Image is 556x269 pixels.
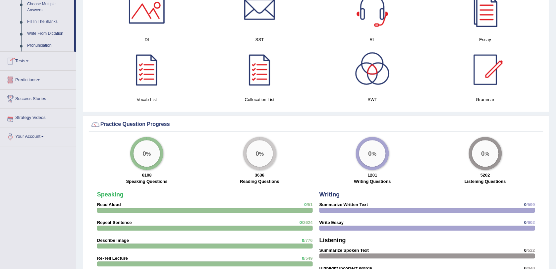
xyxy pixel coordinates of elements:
[305,202,307,207] span: 0
[255,173,264,178] strong: 3636
[0,52,76,68] a: Tests
[524,248,527,253] span: 0
[255,150,259,157] big: 0
[97,256,128,261] strong: Re-Tell Lecture
[319,36,426,43] h4: RL
[300,220,302,225] span: 0
[524,202,527,207] span: 0
[0,89,76,106] a: Success Stories
[527,248,535,253] span: /522
[524,220,527,225] span: 0
[94,96,200,103] h4: Vocab List
[527,202,535,207] span: /599
[368,173,377,178] strong: 1201
[302,220,313,225] span: /2624
[465,178,506,185] label: Listening Questions
[24,28,74,40] a: Write From Dictation
[94,36,200,43] h4: DI
[302,238,304,243] span: 0
[432,96,539,103] h4: Grammar
[307,202,313,207] span: /51
[319,96,426,103] h4: SWT
[302,256,304,261] span: 0
[319,220,344,225] strong: Write Essay
[97,238,129,243] strong: Describe Image
[97,220,132,225] strong: Repeat Sentence
[126,178,168,185] label: Speaking Questions
[527,220,535,225] span: /602
[207,96,313,103] h4: Collocation List
[240,178,279,185] label: Reading Questions
[97,202,121,207] strong: Read Aloud
[319,237,346,243] strong: Listening
[305,256,313,261] span: /549
[134,140,160,167] div: %
[319,191,340,198] strong: Writing
[90,119,542,129] div: Practice Question Progress
[0,127,76,144] a: Your Account
[432,36,539,43] h4: Essay
[368,150,372,157] big: 0
[247,140,273,167] div: %
[0,108,76,125] a: Strategy Videos
[24,40,74,52] a: Pronunciation
[319,202,368,207] strong: Summarize Written Text
[319,248,369,253] strong: Summarize Spoken Text
[207,36,313,43] h4: SST
[480,173,490,178] strong: 5202
[143,150,146,157] big: 0
[472,140,499,167] div: %
[305,238,313,243] span: /776
[24,16,74,28] a: Fill In The Blanks
[142,173,152,178] strong: 6108
[0,71,76,87] a: Predictions
[97,191,124,198] strong: Speaking
[354,178,391,185] label: Writing Questions
[481,150,485,157] big: 0
[359,140,386,167] div: %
